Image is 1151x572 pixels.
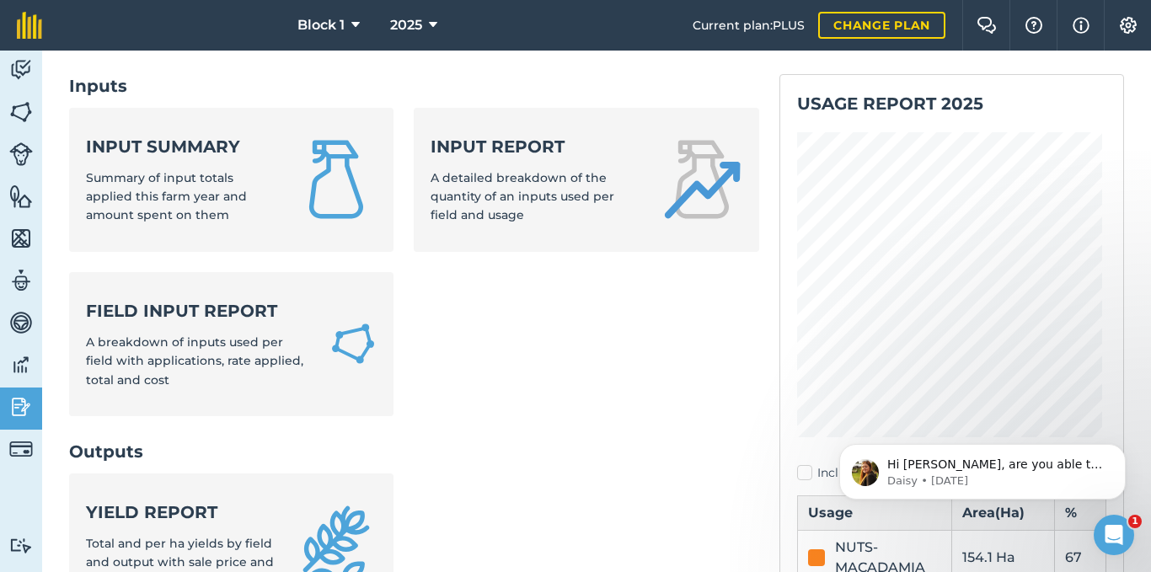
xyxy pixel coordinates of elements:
[797,495,951,530] th: Usage
[9,310,33,335] img: svg+xml;base64,PD94bWwgdmVyc2lvbj0iMS4wIiBlbmNvZGluZz0idXRmLTgiPz4KPCEtLSBHZW5lcmF0b3I6IEFkb2JlIE...
[390,15,422,35] span: 2025
[69,74,759,98] h2: Inputs
[86,135,276,158] strong: Input summary
[661,139,742,220] img: Input report
[9,184,33,209] img: svg+xml;base64,PHN2ZyB4bWxucz0iaHR0cDovL3d3dy53My5vcmcvMjAwMC9zdmciIHdpZHRoPSI1NiIgaGVpZ2h0PSI2MC...
[1024,17,1044,34] img: A question mark icon
[9,537,33,553] img: svg+xml;base64,PD94bWwgdmVyc2lvbj0iMS4wIiBlbmNvZGluZz0idXRmLTgiPz4KPCEtLSBHZW5lcmF0b3I6IEFkb2JlIE...
[86,299,309,323] strong: Field Input Report
[86,334,303,388] span: A breakdown of inputs used per field with applications, rate applied, total and cost
[296,139,377,220] img: Input summary
[977,17,997,34] img: Two speech bubbles overlapping with the left bubble in the forefront
[431,135,640,158] strong: Input report
[1073,15,1089,35] img: svg+xml;base64,PHN2ZyB4bWxucz0iaHR0cDovL3d3dy53My5vcmcvMjAwMC9zdmciIHdpZHRoPSIxNyIgaGVpZ2h0PSIxNy...
[9,226,33,251] img: svg+xml;base64,PHN2ZyB4bWxucz0iaHR0cDovL3d3dy53My5vcmcvMjAwMC9zdmciIHdpZHRoPSI1NiIgaGVpZ2h0PSI2MC...
[1128,515,1142,528] span: 1
[69,272,393,416] a: Field Input ReportA breakdown of inputs used per field with applications, rate applied, total and...
[431,170,614,223] span: A detailed breakdown of the quantity of an inputs used per field and usage
[69,440,759,463] h2: Outputs
[414,108,758,252] a: Input reportA detailed breakdown of the quantity of an inputs used per field and usage
[9,394,33,420] img: svg+xml;base64,PD94bWwgdmVyc2lvbj0iMS4wIiBlbmNvZGluZz0idXRmLTgiPz4KPCEtLSBHZW5lcmF0b3I6IEFkb2JlIE...
[9,352,33,377] img: svg+xml;base64,PD94bWwgdmVyc2lvbj0iMS4wIiBlbmNvZGluZz0idXRmLTgiPz4KPCEtLSBHZW5lcmF0b3I6IEFkb2JlIE...
[797,92,1106,115] h2: Usage report 2025
[9,57,33,83] img: svg+xml;base64,PD94bWwgdmVyc2lvbj0iMS4wIiBlbmNvZGluZz0idXRmLTgiPz4KPCEtLSBHZW5lcmF0b3I6IEFkb2JlIE...
[9,99,33,125] img: svg+xml;base64,PHN2ZyB4bWxucz0iaHR0cDovL3d3dy53My5vcmcvMjAwMC9zdmciIHdpZHRoPSI1NiIgaGVpZ2h0PSI2MC...
[86,170,247,223] span: Summary of input totals applied this farm year and amount spent on them
[1118,17,1138,34] img: A cog icon
[9,437,33,461] img: svg+xml;base64,PD94bWwgdmVyc2lvbj0iMS4wIiBlbmNvZGluZz0idXRmLTgiPz4KPCEtLSBHZW5lcmF0b3I6IEFkb2JlIE...
[86,500,276,524] strong: Yield report
[329,318,377,369] img: Field Input Report
[814,409,1151,527] iframe: Intercom notifications message
[9,142,33,166] img: svg+xml;base64,PD94bWwgdmVyc2lvbj0iMS4wIiBlbmNvZGluZz0idXRmLTgiPz4KPCEtLSBHZW5lcmF0b3I6IEFkb2JlIE...
[1094,515,1134,555] iframe: Intercom live chat
[818,12,945,39] a: Change plan
[297,15,345,35] span: Block 1
[797,464,1106,482] label: Include archived fields
[69,108,393,252] a: Input summarySummary of input totals applied this farm year and amount spent on them
[17,12,42,39] img: fieldmargin Logo
[9,268,33,293] img: svg+xml;base64,PD94bWwgdmVyc2lvbj0iMS4wIiBlbmNvZGluZz0idXRmLTgiPz4KPCEtLSBHZW5lcmF0b3I6IEFkb2JlIE...
[693,16,805,35] span: Current plan : PLUS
